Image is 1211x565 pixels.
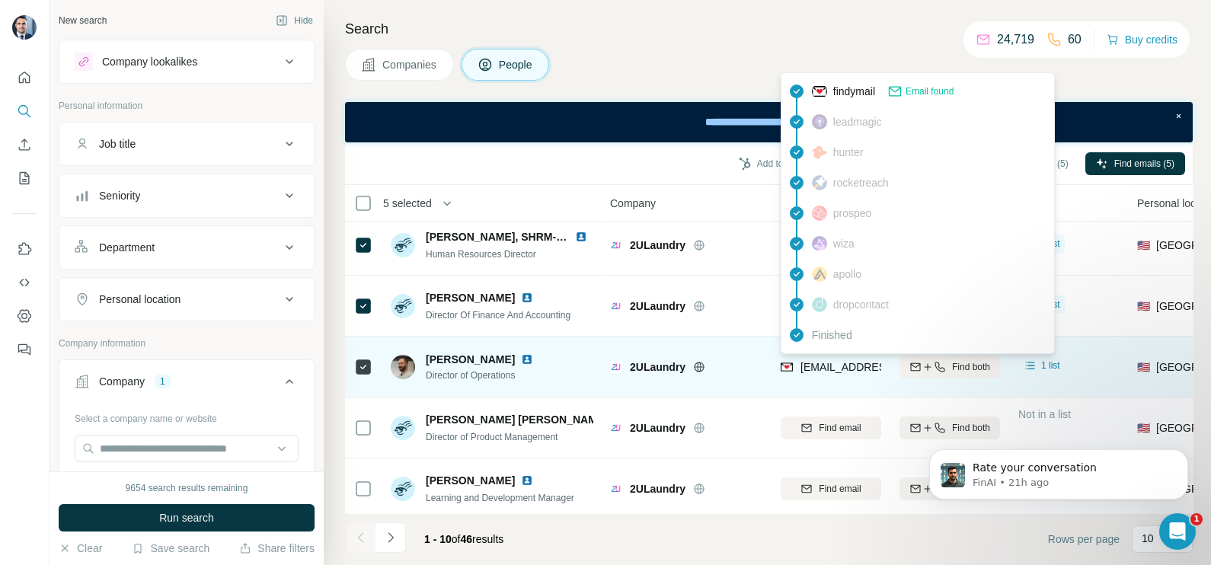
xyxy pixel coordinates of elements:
button: Department [59,229,314,266]
span: Human Resources Director [426,249,536,260]
iframe: Intercom live chat [1159,513,1196,550]
span: Find email [819,482,861,496]
span: Director of Product Management [426,432,558,442]
div: Select a company name or website [75,406,299,426]
span: [EMAIL_ADDRESS][DOMAIN_NAME] [800,361,981,373]
span: Director Of Finance And Accounting [426,310,570,321]
button: Find both [899,477,1000,500]
iframe: Banner [345,102,1193,142]
div: Department [99,240,155,255]
button: My lists [12,164,37,192]
img: Logo of 2ULaundry [610,361,622,373]
span: findymail [833,84,875,99]
button: Personal location [59,281,314,318]
span: prospeo [833,206,872,221]
button: Use Surfe API [12,269,37,296]
span: dropcontact [833,297,889,312]
div: Company lookalikes [102,54,197,69]
button: Find email [781,477,881,500]
button: Add to Sequence (5) [728,152,852,175]
button: Dashboard [12,302,37,330]
span: [PERSON_NAME] [PERSON_NAME] [426,412,608,427]
p: 10 [1142,531,1154,546]
img: Avatar [391,477,415,501]
span: hunter [833,145,864,160]
button: Navigate to next page [375,522,406,553]
span: Companies [382,57,438,72]
img: Avatar [391,294,415,318]
div: 9654 search results remaining [126,481,248,495]
span: Rows per page [1048,531,1120,547]
button: Find emails (5) [1085,152,1185,175]
button: Company1 [59,363,314,406]
p: Company information [59,337,315,350]
span: Finished [812,327,852,343]
div: Company [99,374,145,389]
img: provider findymail logo [781,359,793,375]
span: rocketreach [833,175,889,190]
div: Job title [99,136,136,152]
iframe: Intercom notifications message [906,417,1211,524]
span: 1 - 10 [424,533,452,545]
img: provider hunter logo [812,145,827,159]
button: Share filters [239,541,315,556]
span: [PERSON_NAME] [426,352,515,367]
span: [PERSON_NAME] [426,473,515,488]
button: Feedback [12,336,37,363]
span: Find emails (5) [1114,157,1174,171]
img: provider findymail logo [812,84,827,99]
button: Find both [899,356,1000,378]
div: 1 [154,375,171,388]
img: provider leadmagic logo [812,114,827,129]
img: Logo of 2ULaundry [610,422,622,434]
span: leadmagic [833,114,882,129]
button: Seniority [59,177,314,214]
span: 46 [461,533,473,545]
img: Logo of 2ULaundry [610,300,622,312]
span: Not in a list [1018,408,1071,420]
img: provider prospeo logo [812,206,827,221]
img: Avatar [391,416,415,440]
img: provider wiza logo [812,236,827,251]
button: Hide [265,9,324,32]
button: Company lookalikes [59,43,314,80]
button: Job title [59,126,314,162]
span: 1 list [1041,359,1060,372]
img: Logo of 2ULaundry [610,239,622,251]
span: 🇺🇸 [1137,359,1150,375]
button: Find email [781,417,881,439]
span: Run search [159,510,214,525]
img: LinkedIn logo [521,353,533,365]
img: Avatar [391,355,415,379]
span: [PERSON_NAME] [426,290,515,305]
div: Seniority [99,188,140,203]
img: provider dropcontact logo [812,297,827,312]
span: Find email [819,421,861,435]
button: Clear [59,541,102,556]
button: Buy credits [1107,29,1177,50]
button: Search [12,97,37,125]
span: Find both [952,360,990,374]
img: LinkedIn logo [521,292,533,304]
button: Enrich CSV [12,131,37,158]
img: Avatar [12,15,37,40]
span: wiza [833,236,855,251]
img: LinkedIn logo [575,231,587,243]
span: 5 selected [383,196,432,211]
img: provider apollo logo [812,267,827,282]
span: 1 list [1041,298,1060,311]
div: Personal location [99,292,181,307]
h4: Search [345,18,1193,40]
p: 24,719 [997,30,1034,49]
span: Company [610,196,656,211]
img: LinkedIn logo [521,474,533,487]
span: People [499,57,534,72]
button: Quick start [12,64,37,91]
span: 2ULaundry [630,238,685,253]
button: Run search [59,504,315,531]
span: 1 list [1041,237,1060,251]
span: apollo [833,267,861,282]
